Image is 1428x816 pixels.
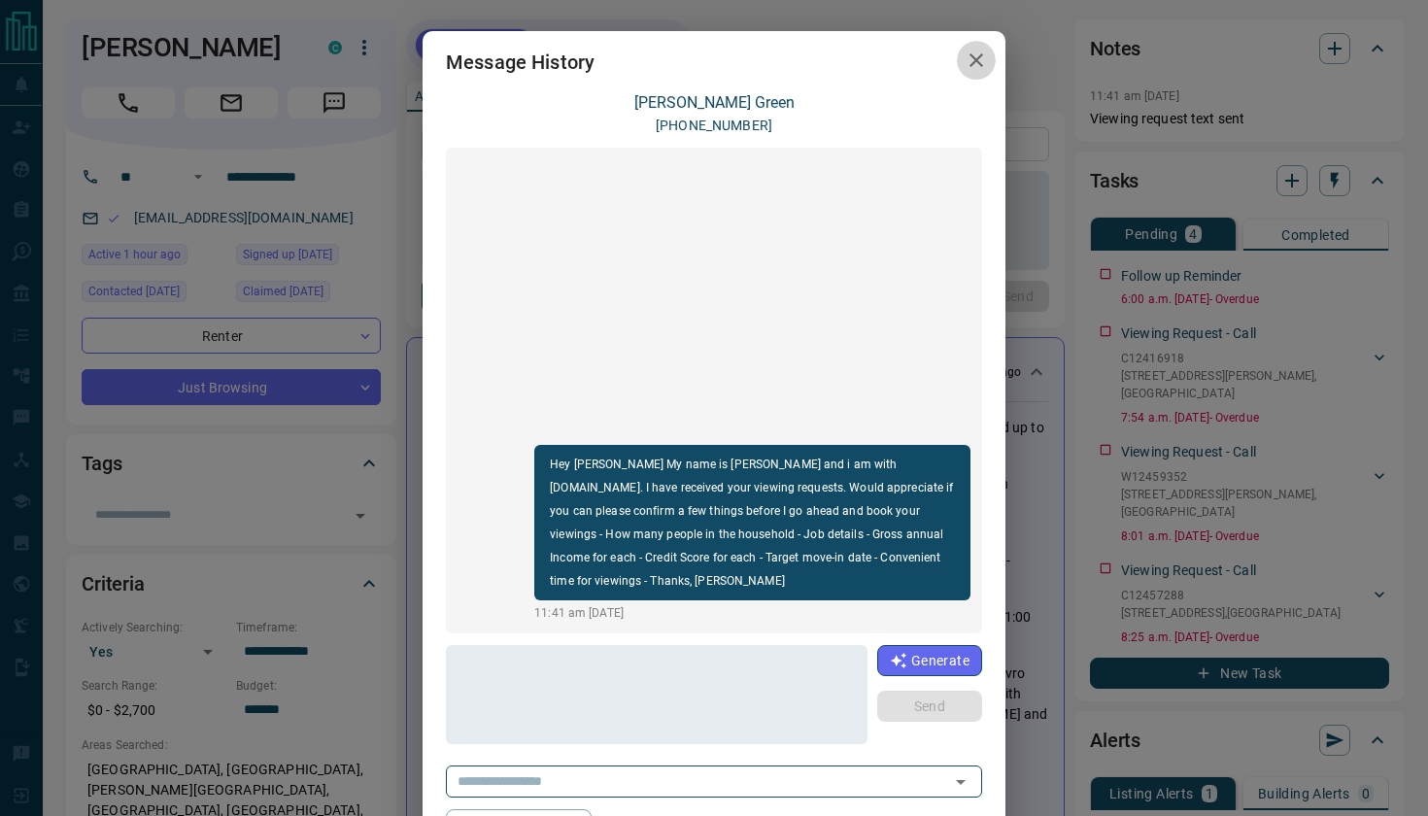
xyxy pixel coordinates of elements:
a: [PERSON_NAME] Green [634,93,795,112]
button: Open [947,768,974,796]
p: 11:41 am [DATE] [534,604,970,622]
p: [PHONE_NUMBER] [656,116,772,136]
button: Generate [877,645,982,676]
p: Hey [PERSON_NAME] My name is [PERSON_NAME] and i am with [DOMAIN_NAME]. I have received your view... [550,453,955,593]
h2: Message History [423,31,618,93]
